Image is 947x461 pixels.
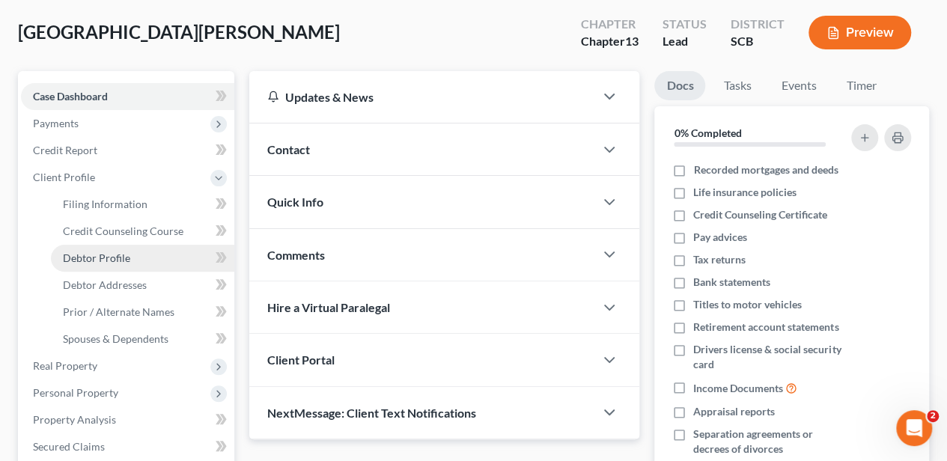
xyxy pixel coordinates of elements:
[33,440,105,453] span: Secured Claims
[663,33,707,50] div: Lead
[769,71,828,100] a: Events
[267,195,323,209] span: Quick Info
[267,142,310,156] span: Contact
[51,299,234,326] a: Prior / Alternate Names
[21,83,234,110] a: Case Dashboard
[834,71,888,100] a: Timer
[21,406,234,433] a: Property Analysis
[809,16,911,49] button: Preview
[63,278,147,291] span: Debtor Addresses
[896,410,932,446] iframe: Intercom live chat
[33,413,116,426] span: Property Analysis
[51,326,234,352] a: Spouses & Dependents
[731,33,785,50] div: SCB
[267,89,576,105] div: Updates & News
[693,252,746,267] span: Tax returns
[581,16,639,33] div: Chapter
[927,410,939,422] span: 2
[693,404,775,419] span: Appraisal reports
[33,117,79,129] span: Payments
[51,218,234,245] a: Credit Counseling Course
[693,427,847,457] span: Separation agreements or decrees of divorces
[693,320,838,335] span: Retirement account statements
[63,251,130,264] span: Debtor Profile
[51,245,234,272] a: Debtor Profile
[693,381,783,396] span: Income Documents
[674,126,741,139] strong: 0% Completed
[51,191,234,218] a: Filing Information
[663,16,707,33] div: Status
[18,21,340,43] span: [GEOGRAPHIC_DATA][PERSON_NAME]
[581,33,639,50] div: Chapter
[21,137,234,164] a: Credit Report
[33,144,97,156] span: Credit Report
[693,297,802,312] span: Titles to motor vehicles
[693,162,838,177] span: Recorded mortgages and deeds
[731,16,785,33] div: District
[693,207,827,222] span: Credit Counseling Certificate
[267,406,476,420] span: NextMessage: Client Text Notifications
[693,185,797,200] span: Life insurance policies
[267,352,335,367] span: Client Portal
[711,71,763,100] a: Tasks
[63,198,147,210] span: Filing Information
[63,305,174,318] span: Prior / Alternate Names
[63,225,183,237] span: Credit Counseling Course
[267,248,325,262] span: Comments
[33,359,97,372] span: Real Property
[625,34,639,48] span: 13
[21,433,234,460] a: Secured Claims
[33,90,108,103] span: Case Dashboard
[654,71,705,100] a: Docs
[63,332,168,345] span: Spouses & Dependents
[693,230,747,245] span: Pay advices
[693,275,770,290] span: Bank statements
[693,342,847,372] span: Drivers license & social security card
[51,272,234,299] a: Debtor Addresses
[267,300,390,314] span: Hire a Virtual Paralegal
[33,386,118,399] span: Personal Property
[33,171,95,183] span: Client Profile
